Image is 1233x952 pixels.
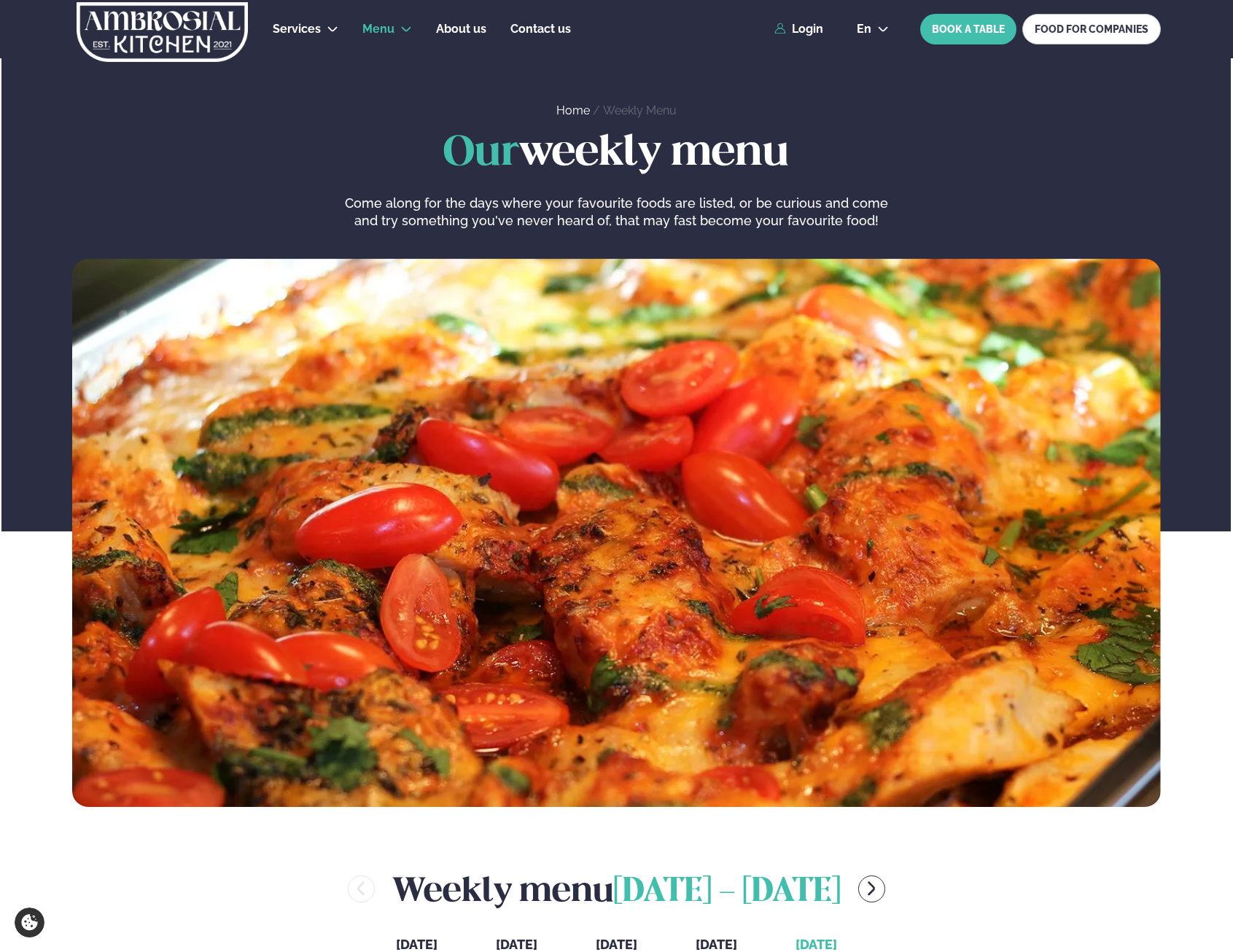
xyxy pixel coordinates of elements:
[273,20,321,38] a: Services
[273,22,321,36] span: Services
[396,937,437,952] span: [DATE]
[436,20,486,38] a: About us
[603,104,677,117] a: Weekly Menu
[72,130,1161,177] h1: weekly menu
[696,937,737,952] span: [DATE]
[392,865,841,913] h2: Weekly menu
[72,259,1161,807] img: image alt
[362,22,394,36] span: Menu
[362,20,394,38] a: Menu
[436,22,486,36] span: About us
[920,14,1016,44] button: BOOK A TABLE
[845,23,901,35] button: en
[341,195,892,230] p: Come along for the days where your favourite foods are listed, or be curious and come and try som...
[348,875,375,902] button: menu-btn-left
[613,876,841,908] span: [DATE] - [DATE]
[596,937,637,952] span: [DATE]
[510,20,571,38] a: Contact us
[443,133,519,173] span: Our
[496,937,537,952] span: [DATE]
[593,104,603,117] span: /
[774,23,823,36] a: Login
[1022,14,1161,44] a: FOOD FOR COMPANIES
[15,908,44,937] a: Cookie settings
[858,875,885,902] button: menu-btn-right
[857,23,871,35] span: en
[510,22,571,36] span: Contact us
[75,2,249,62] img: logo
[556,104,590,117] a: Home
